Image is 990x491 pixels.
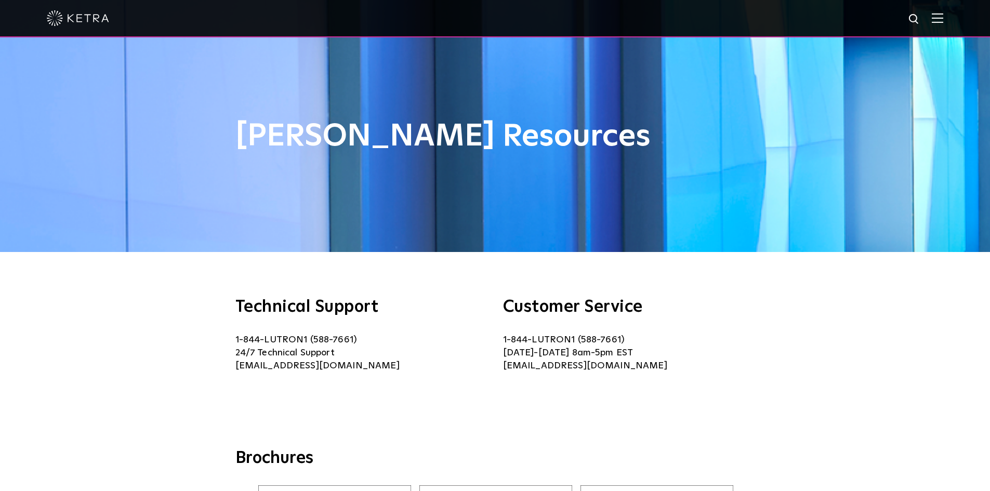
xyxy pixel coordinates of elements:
[235,448,755,470] h3: Brochures
[932,13,943,23] img: Hamburger%20Nav.svg
[47,10,109,26] img: ketra-logo-2019-white
[235,299,487,315] h3: Technical Support
[235,334,487,373] p: 1-844-LUTRON1 (588-7661) 24/7 Technical Support
[235,120,755,154] h1: [PERSON_NAME] Resources
[503,299,755,315] h3: Customer Service
[503,334,755,373] p: 1-844-LUTRON1 (588-7661) [DATE]-[DATE] 8am-5pm EST [EMAIL_ADDRESS][DOMAIN_NAME]
[235,361,400,370] a: [EMAIL_ADDRESS][DOMAIN_NAME]
[908,13,921,26] img: search icon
